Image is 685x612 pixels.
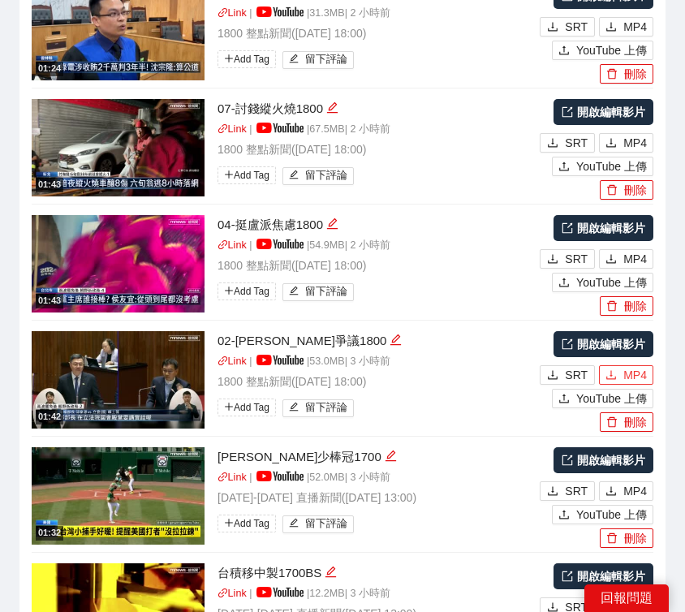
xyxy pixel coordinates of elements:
[552,273,653,292] button: uploadYouTube 上傳
[576,274,647,291] span: YouTube 上傳
[218,586,536,602] p: | | 12.2 MB | 3 小時前
[289,286,299,298] span: edit
[547,21,558,34] span: download
[552,389,653,408] button: uploadYouTube 上傳
[224,54,234,63] span: plus
[605,369,617,382] span: download
[36,62,63,75] div: 01:24
[218,588,247,599] a: linkLink
[218,472,228,482] span: link
[218,166,276,184] span: Add Tag
[565,134,588,152] span: SRT
[554,447,653,473] a: 開啟編輯影片
[623,18,647,36] span: MP4
[256,471,304,481] img: yt_logo_rgb_light.a676ea31.png
[565,482,588,500] span: SRT
[289,170,299,182] span: edit
[385,450,397,462] span: edit
[218,123,228,134] span: link
[554,563,653,589] a: 開啟編輯影片
[606,68,618,81] span: delete
[325,566,337,578] span: edit
[218,123,247,135] a: linkLink
[599,249,653,269] button: downloadMP4
[576,157,647,175] span: YouTube 上傳
[599,365,653,385] button: downloadMP4
[326,215,338,235] div: 編輯
[218,563,536,583] div: 台積移中製1700BS
[600,296,653,316] button: delete刪除
[218,356,228,366] span: link
[554,215,653,241] a: 開啟編輯影片
[36,294,63,308] div: 01:43
[256,6,304,17] img: yt_logo_rgb_light.a676ea31.png
[605,253,617,266] span: download
[224,286,234,295] span: plus
[282,167,355,185] button: edit留下評論
[282,283,355,301] button: edit留下評論
[218,239,228,250] span: link
[558,393,570,406] span: upload
[562,455,573,466] span: export
[600,528,653,548] button: delete刪除
[540,481,595,501] button: downloadSRT
[600,64,653,84] button: delete刪除
[606,300,618,313] span: delete
[547,253,558,266] span: download
[326,218,338,230] span: edit
[562,222,573,234] span: export
[218,24,536,42] p: 1800 整點新聞 ( [DATE] 18:00 )
[224,518,234,528] span: plus
[576,506,647,524] span: YouTube 上傳
[32,331,205,429] img: 08148f99-212b-49e2-ba0f-dbf6dc62593f.jpg
[218,489,536,506] p: [DATE]-[DATE] 直播新聞 ( [DATE] 13:00 )
[218,588,228,598] span: link
[256,355,304,365] img: yt_logo_rgb_light.a676ea31.png
[562,571,573,582] span: export
[606,184,618,197] span: delete
[218,6,536,22] p: | | 31.3 MB | 2 小時前
[599,481,653,501] button: downloadMP4
[218,99,536,119] div: 07-討錢縱火燒1800
[36,410,63,424] div: 01:42
[599,17,653,37] button: downloadMP4
[218,470,536,486] p: | | 52.0 MB | 3 小時前
[540,249,595,269] button: downloadSRT
[576,390,647,407] span: YouTube 上傳
[540,17,595,37] button: downloadSRT
[562,338,573,350] span: export
[576,41,647,59] span: YouTube 上傳
[558,161,570,174] span: upload
[554,99,653,125] a: 開啟編輯影片
[552,41,653,60] button: uploadYouTube 上傳
[256,587,304,597] img: yt_logo_rgb_light.a676ea31.png
[218,399,276,416] span: Add Tag
[282,515,355,533] button: edit留下評論
[282,51,355,69] button: edit留下評論
[326,101,338,114] span: edit
[224,170,234,179] span: plus
[218,354,536,370] p: | | 53.0 MB | 3 小時前
[289,402,299,414] span: edit
[218,256,536,274] p: 1800 整點新聞 ( [DATE] 18:00 )
[32,215,205,312] img: b9103e17-8685-42df-8b47-ed6120889728.jpg
[558,277,570,290] span: upload
[218,447,536,467] div: [PERSON_NAME]少棒冠1700
[218,50,276,68] span: Add Tag
[547,369,558,382] span: download
[218,515,276,532] span: Add Tag
[605,21,617,34] span: download
[547,485,558,498] span: download
[218,356,247,367] a: linkLink
[289,518,299,530] span: edit
[385,447,397,467] div: 編輯
[554,331,653,357] a: 開啟編輯影片
[623,482,647,500] span: MP4
[558,45,570,58] span: upload
[600,180,653,200] button: delete刪除
[565,366,588,384] span: SRT
[605,485,617,498] span: download
[565,250,588,268] span: SRT
[218,7,247,19] a: linkLink
[218,472,247,483] a: linkLink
